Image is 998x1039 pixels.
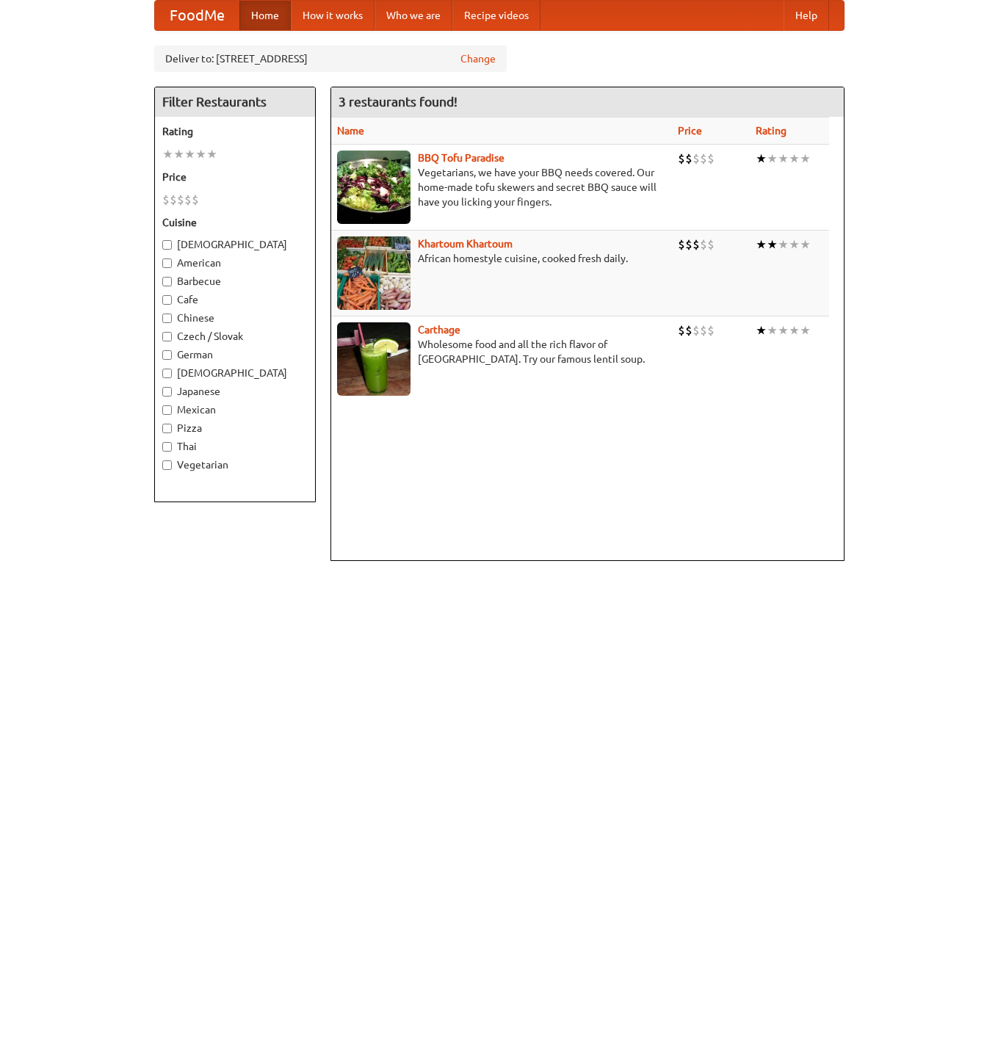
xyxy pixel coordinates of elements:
input: [DEMOGRAPHIC_DATA] [162,240,172,250]
a: Khartoum Khartoum [418,238,513,250]
a: Price [678,125,702,137]
a: Who we are [375,1,452,30]
label: Vegetarian [162,457,308,472]
a: Home [239,1,291,30]
label: Chinese [162,311,308,325]
li: $ [693,236,700,253]
p: Wholesome food and all the rich flavor of [GEOGRAPHIC_DATA]. Try our famous lentil soup. [337,337,666,366]
li: $ [700,236,707,253]
li: $ [700,151,707,167]
li: $ [685,236,693,253]
li: ★ [173,146,184,162]
label: [DEMOGRAPHIC_DATA] [162,366,308,380]
h5: Cuisine [162,215,308,230]
input: [DEMOGRAPHIC_DATA] [162,369,172,378]
li: $ [707,236,715,253]
input: Czech / Slovak [162,332,172,341]
a: BBQ Tofu Paradise [418,152,505,164]
img: tofuparadise.jpg [337,151,411,224]
a: FoodMe [155,1,239,30]
li: $ [177,192,184,208]
input: Chinese [162,314,172,323]
li: ★ [184,146,195,162]
input: Cafe [162,295,172,305]
h4: Filter Restaurants [155,87,315,117]
li: ★ [206,146,217,162]
li: ★ [778,322,789,339]
label: Japanese [162,384,308,399]
a: Help [784,1,829,30]
input: Barbecue [162,277,172,286]
li: ★ [800,151,811,167]
a: How it works [291,1,375,30]
input: German [162,350,172,360]
input: Japanese [162,387,172,397]
ng-pluralize: 3 restaurants found! [339,95,458,109]
li: ★ [767,236,778,253]
li: $ [678,151,685,167]
input: Thai [162,442,172,452]
label: Barbecue [162,274,308,289]
li: ★ [756,151,767,167]
li: $ [162,192,170,208]
img: carthage.jpg [337,322,411,396]
li: $ [707,322,715,339]
li: $ [685,322,693,339]
a: Change [460,51,496,66]
li: ★ [789,322,800,339]
a: Carthage [418,324,460,336]
div: Deliver to: [STREET_ADDRESS] [154,46,507,72]
li: $ [707,151,715,167]
label: Mexican [162,402,308,417]
label: [DEMOGRAPHIC_DATA] [162,237,308,252]
h5: Rating [162,124,308,139]
input: Pizza [162,424,172,433]
li: $ [170,192,177,208]
img: khartoum.jpg [337,236,411,310]
p: African homestyle cuisine, cooked fresh daily. [337,251,666,266]
li: $ [693,151,700,167]
li: ★ [800,322,811,339]
label: American [162,256,308,270]
li: ★ [162,146,173,162]
li: $ [678,322,685,339]
input: American [162,258,172,268]
input: Mexican [162,405,172,415]
li: $ [192,192,199,208]
li: ★ [800,236,811,253]
li: ★ [767,322,778,339]
li: ★ [789,236,800,253]
h5: Price [162,170,308,184]
li: ★ [756,322,767,339]
label: Cafe [162,292,308,307]
label: Thai [162,439,308,454]
label: German [162,347,308,362]
li: $ [700,322,707,339]
li: $ [685,151,693,167]
li: ★ [756,236,767,253]
label: Czech / Slovak [162,329,308,344]
li: ★ [195,146,206,162]
li: ★ [778,151,789,167]
li: $ [693,322,700,339]
li: $ [184,192,192,208]
a: Rating [756,125,787,137]
li: ★ [767,151,778,167]
label: Pizza [162,421,308,435]
a: Name [337,125,364,137]
input: Vegetarian [162,460,172,470]
li: ★ [778,236,789,253]
a: Recipe videos [452,1,540,30]
li: ★ [789,151,800,167]
p: Vegetarians, we have your BBQ needs covered. Our home-made tofu skewers and secret BBQ sauce will... [337,165,666,209]
li: $ [678,236,685,253]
